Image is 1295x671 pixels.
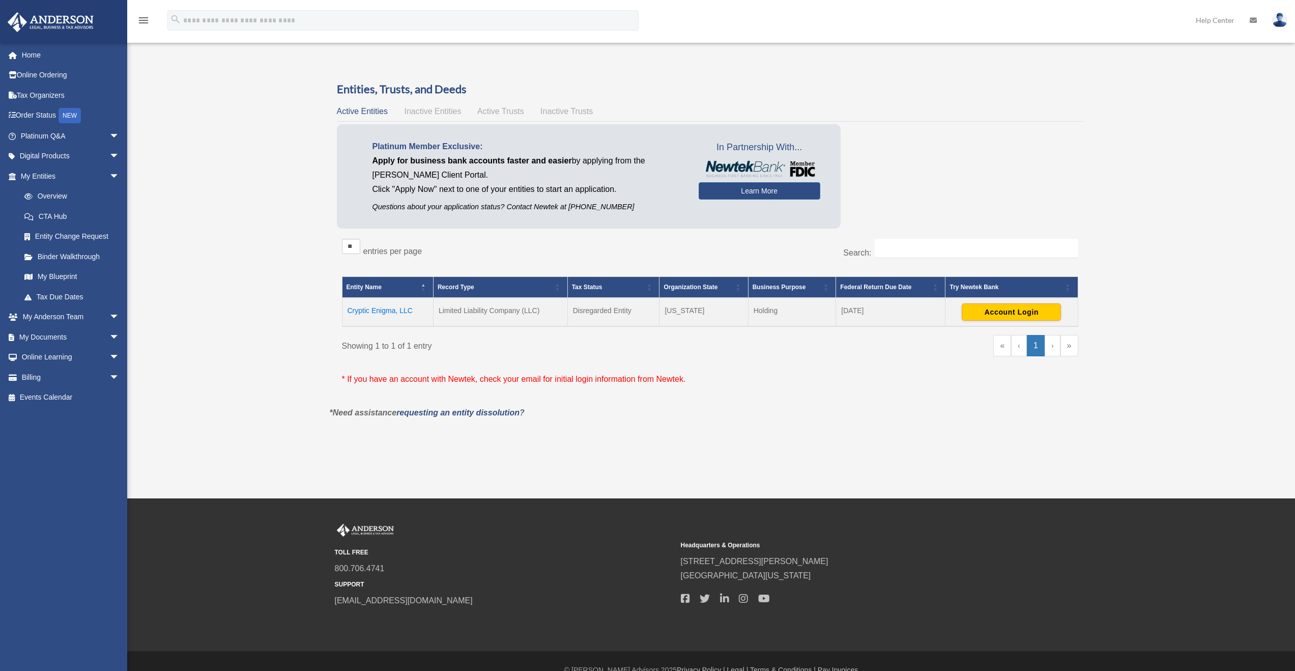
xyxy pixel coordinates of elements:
a: My Entitiesarrow_drop_down [7,166,130,186]
span: In Partnership With... [699,139,820,156]
em: *Need assistance ? [330,408,525,417]
img: Anderson Advisors Platinum Portal [5,12,97,32]
div: Try Newtek Bank [949,281,1062,293]
i: menu [137,14,150,26]
a: CTA Hub [14,206,130,227]
a: Events Calendar [7,387,135,408]
a: Binder Walkthrough [14,246,130,267]
button: Account Login [962,303,1061,321]
a: Account Login [962,307,1061,316]
td: Limited Liability Company (LLC) [433,298,567,326]
a: 1 [1027,335,1045,356]
a: Billingarrow_drop_down [7,367,135,387]
small: Headquarters & Operations [681,540,1020,551]
span: arrow_drop_down [109,126,130,147]
td: Holding [748,298,836,326]
td: [US_STATE] [659,298,748,326]
span: arrow_drop_down [109,367,130,388]
label: entries per page [363,247,422,256]
a: My Anderson Teamarrow_drop_down [7,307,135,327]
a: Previous [1011,335,1027,356]
span: Business Purpose [753,284,806,291]
a: menu [137,18,150,26]
span: Active Trusts [477,107,524,116]
td: Cryptic Enigma, LLC [342,298,433,326]
a: My Documentsarrow_drop_down [7,327,135,347]
a: Digital Productsarrow_drop_down [7,146,135,166]
span: Inactive Entities [404,107,461,116]
a: Overview [14,186,125,207]
th: Organization State: Activate to sort [659,276,748,298]
img: Anderson Advisors Platinum Portal [335,524,396,537]
th: Try Newtek Bank : Activate to sort [945,276,1078,298]
span: arrow_drop_down [109,166,130,187]
a: Entity Change Request [14,227,130,247]
th: Business Purpose: Activate to sort [748,276,836,298]
div: Showing 1 to 1 of 1 entry [342,335,703,353]
span: Organization State [664,284,717,291]
a: Tax Due Dates [14,287,130,307]
a: 800.706.4741 [335,564,385,573]
h3: Entities, Trusts, and Deeds [337,81,1083,97]
span: Inactive Trusts [540,107,593,116]
span: arrow_drop_down [109,307,130,328]
span: Active Entities [337,107,388,116]
p: Click "Apply Now" next to one of your entities to start an application. [372,182,683,197]
a: Home [7,45,135,65]
i: search [170,14,181,25]
small: SUPPORT [335,579,674,590]
span: Tax Status [572,284,602,291]
td: Disregarded Entity [567,298,659,326]
a: Platinum Q&Aarrow_drop_down [7,126,135,146]
a: Order StatusNEW [7,105,135,126]
div: NEW [59,108,81,123]
th: Record Type: Activate to sort [433,276,567,298]
a: Next [1045,335,1060,356]
p: Questions about your application status? Contact Newtek at [PHONE_NUMBER] [372,201,683,213]
span: arrow_drop_down [109,146,130,167]
span: arrow_drop_down [109,347,130,368]
p: Platinum Member Exclusive: [372,139,683,154]
a: [GEOGRAPHIC_DATA][US_STATE] [681,571,811,580]
span: Entity Name [347,284,382,291]
img: User Pic [1272,13,1287,27]
img: NewtekBankLogoSM.png [704,161,815,177]
a: Learn More [699,182,820,200]
a: Last [1060,335,1078,356]
p: by applying from the [PERSON_NAME] Client Portal. [372,154,683,182]
small: TOLL FREE [335,547,674,558]
th: Tax Status: Activate to sort [567,276,659,298]
span: Record Type [438,284,474,291]
a: requesting an entity dissolution [396,408,520,417]
th: Entity Name: Activate to invert sorting [342,276,433,298]
a: My Blueprint [14,267,130,287]
a: [EMAIL_ADDRESS][DOMAIN_NAME] [335,596,473,605]
th: Federal Return Due Date: Activate to sort [836,276,945,298]
span: arrow_drop_down [109,327,130,348]
span: Federal Return Due Date [840,284,911,291]
label: Search: [843,248,871,257]
a: [STREET_ADDRESS][PERSON_NAME] [681,557,828,566]
td: [DATE] [836,298,945,326]
a: First [993,335,1011,356]
span: Apply for business bank accounts faster and easier [372,156,572,165]
a: Tax Organizers [7,85,135,105]
a: Online Learningarrow_drop_down [7,347,135,368]
p: * If you have an account with Newtek, check your email for initial login information from Newtek. [342,372,1078,386]
a: Online Ordering [7,65,135,86]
